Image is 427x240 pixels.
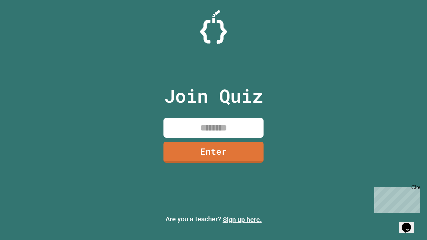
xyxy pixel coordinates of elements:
iframe: chat widget [399,213,420,233]
div: Chat with us now!Close [3,3,46,42]
p: Join Quiz [164,82,263,110]
iframe: chat widget [372,184,420,213]
img: Logo.svg [200,10,227,44]
a: Sign up here. [223,216,262,224]
p: Are you a teacher? [5,214,422,225]
a: Enter [163,142,264,163]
